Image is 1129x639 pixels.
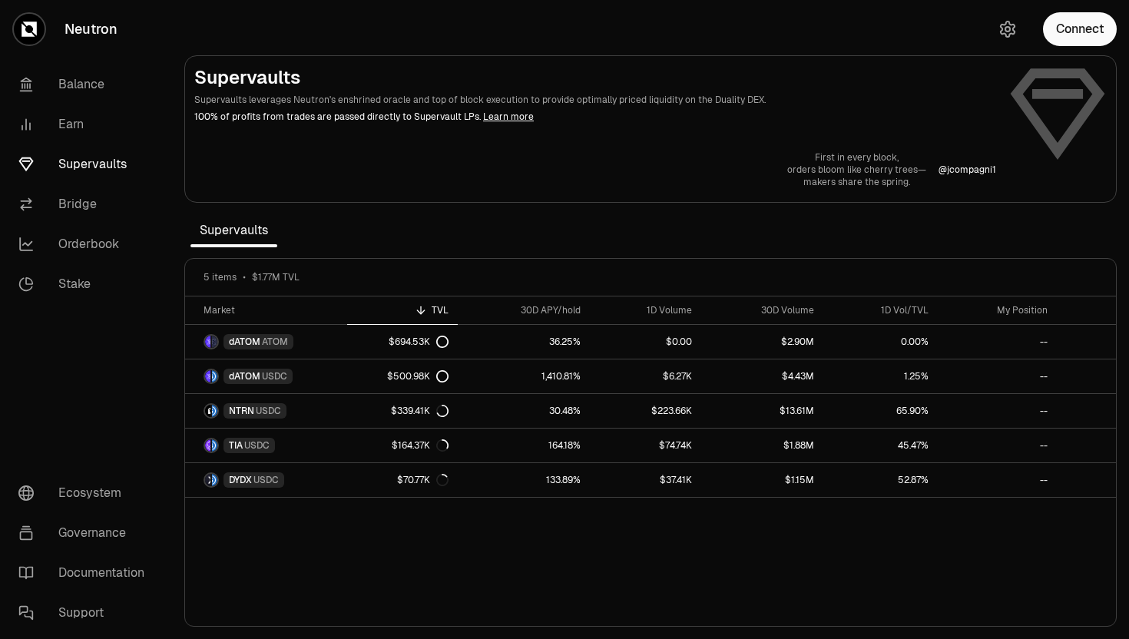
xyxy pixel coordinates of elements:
a: $1.15M [701,463,823,497]
a: Learn more [483,111,534,123]
a: NTRN LogoUSDC LogoNTRNUSDC [185,394,347,428]
a: Balance [6,65,166,104]
a: 164.18% [458,429,589,462]
a: First in every block,orders bloom like cherry trees—makers share the spring. [787,151,926,188]
a: -- [938,394,1057,428]
a: 52.87% [823,463,938,497]
div: 1D Vol/TVL [833,304,929,316]
a: $13.61M [701,394,823,428]
a: $2.90M [701,325,823,359]
a: $1.88M [701,429,823,462]
a: $223.66K [590,394,701,428]
div: $500.98K [387,370,449,382]
img: DYDX Logo [205,474,210,486]
a: $164.37K [347,429,458,462]
img: ATOM Logo [212,336,217,348]
a: 30.48% [458,394,589,428]
a: Supervaults [6,144,166,184]
p: 100% of profits from trades are passed directly to Supervault LPs. [194,110,996,124]
span: TIA [229,439,243,452]
a: $500.98K [347,359,458,393]
a: $339.41K [347,394,458,428]
span: USDC [244,439,270,452]
a: @jcompagni1 [939,164,996,176]
span: USDC [262,370,287,382]
span: Supervaults [190,215,277,246]
a: 45.47% [823,429,938,462]
img: dATOM Logo [205,370,210,382]
div: 30D Volume [710,304,814,316]
p: makers share the spring. [787,176,926,188]
a: 1,410.81% [458,359,589,393]
a: 1.25% [823,359,938,393]
p: orders bloom like cherry trees— [787,164,926,176]
span: NTRN [229,405,254,417]
div: $694.53K [389,336,449,348]
a: TIA LogoUSDC LogoTIAUSDC [185,429,347,462]
div: 30D APY/hold [467,304,580,316]
span: 5 items [204,271,237,283]
a: dATOM LogoATOM LogodATOMATOM [185,325,347,359]
span: dATOM [229,336,260,348]
a: 133.89% [458,463,589,497]
a: Bridge [6,184,166,224]
a: 36.25% [458,325,589,359]
a: Ecosystem [6,473,166,513]
p: Supervaults leverages Neutron's enshrined oracle and top of block execution to provide optimally ... [194,93,996,107]
img: TIA Logo [205,439,210,452]
a: $4.43M [701,359,823,393]
img: dATOM Logo [205,336,210,348]
a: DYDX LogoUSDC LogoDYDXUSDC [185,463,347,497]
a: $74.74K [590,429,701,462]
a: Orderbook [6,224,166,264]
div: My Position [947,304,1048,316]
span: DYDX [229,474,252,486]
a: -- [938,359,1057,393]
a: $6.27K [590,359,701,393]
a: Documentation [6,553,166,593]
img: NTRN Logo [205,405,210,417]
span: USDC [253,474,279,486]
p: First in every block, [787,151,926,164]
div: $70.77K [397,474,449,486]
div: Market [204,304,338,316]
a: -- [938,325,1057,359]
span: $1.77M TVL [252,271,300,283]
img: USDC Logo [212,474,217,486]
a: $0.00 [590,325,701,359]
span: USDC [256,405,281,417]
div: 1D Volume [599,304,692,316]
a: Stake [6,264,166,304]
a: $70.77K [347,463,458,497]
a: Governance [6,513,166,553]
a: Support [6,593,166,633]
div: TVL [356,304,449,316]
div: $339.41K [391,405,449,417]
a: $694.53K [347,325,458,359]
a: $37.41K [590,463,701,497]
span: ATOM [262,336,288,348]
button: Connect [1043,12,1117,46]
a: 0.00% [823,325,938,359]
span: dATOM [229,370,260,382]
a: dATOM LogoUSDC LogodATOMUSDC [185,359,347,393]
h2: Supervaults [194,65,996,90]
a: -- [938,429,1057,462]
img: USDC Logo [212,370,217,382]
p: @ jcompagni1 [939,164,996,176]
a: Earn [6,104,166,144]
img: USDC Logo [212,439,217,452]
a: -- [938,463,1057,497]
a: 65.90% [823,394,938,428]
div: $164.37K [392,439,449,452]
img: USDC Logo [212,405,217,417]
